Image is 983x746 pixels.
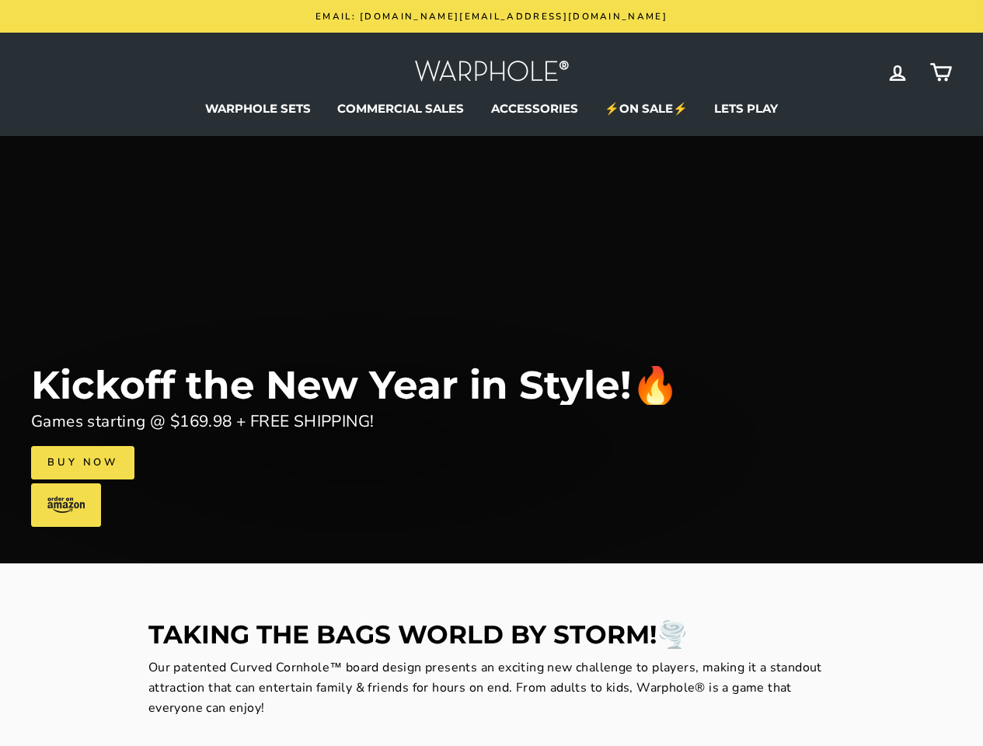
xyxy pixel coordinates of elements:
a: Email: [DOMAIN_NAME][EMAIL_ADDRESS][DOMAIN_NAME] [35,8,948,25]
div: Games starting @ $169.98 + FREE SHIPPING! [31,409,374,434]
a: COMMERCIAL SALES [326,97,476,120]
a: WARPHOLE SETS [193,97,322,120]
div: Kickoff the New Year in Style!🔥 [31,366,679,405]
a: LETS PLAY [702,97,790,120]
a: Buy Now [31,446,134,479]
a: ACCESSORIES [479,97,590,120]
img: amazon-logo.svg [47,496,85,514]
p: Our patented Curved Cornhole™ board design presents an exciting new challenge to players, making ... [148,658,835,718]
h2: TAKING THE BAGS WORLD BY STORM!🌪️ [148,622,835,647]
a: ⚡ON SALE⚡ [593,97,699,120]
ul: Primary [31,97,952,120]
span: Email: [DOMAIN_NAME][EMAIL_ADDRESS][DOMAIN_NAME] [315,10,668,23]
img: Warphole [414,56,570,89]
